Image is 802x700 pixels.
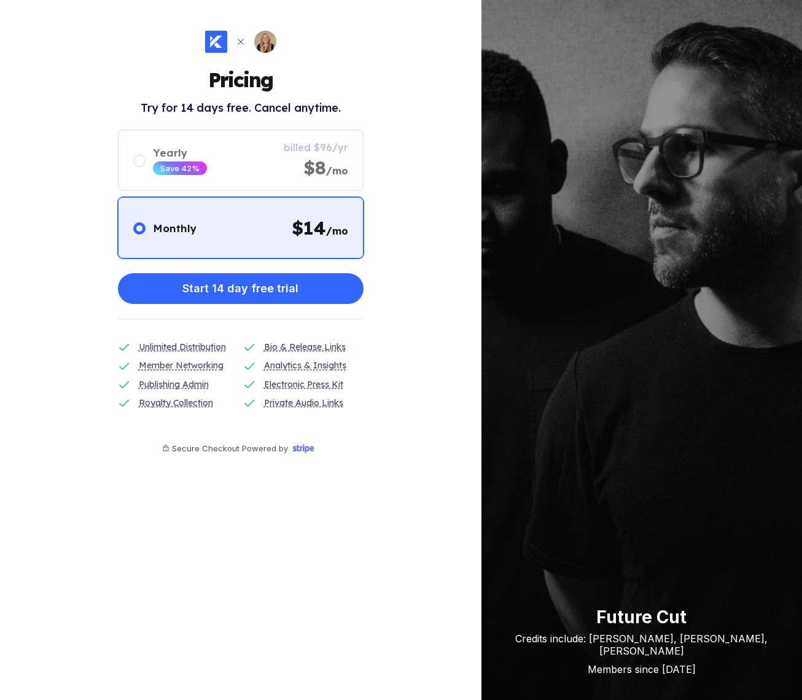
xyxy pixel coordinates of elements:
div: Monthly [153,222,197,235]
div: Credits include: [PERSON_NAME], [PERSON_NAME], [PERSON_NAME] [506,632,777,657]
div: $ 14 [292,216,348,239]
div: Yearly [153,146,207,159]
div: Royalty Collection [139,396,213,410]
span: /mo [326,165,348,177]
div: Private Audio Links [264,396,343,410]
div: $8 [303,156,348,179]
div: Secure Checkout Powered by [172,443,288,453]
div: Unlimited Distribution [139,340,226,354]
div: Analytics & Insights [264,359,346,372]
div: Start 14 day free trial [182,276,298,301]
div: Member Networking [139,359,224,372]
h2: Try for 14 days free. Cancel anytime. [141,101,341,115]
button: Start 14 day free trial [118,273,364,304]
div: billed $96/yr [284,141,348,154]
div: Future Cut [506,607,777,628]
div: Electronic Press Kit [264,378,343,391]
div: Bio & Release Links [264,340,346,354]
div: Members since [DATE] [506,663,777,675]
h1: Pricing [208,68,273,92]
div: Publishing Admin [139,378,209,391]
div: Save 42% [160,163,200,173]
span: /mo [326,225,348,237]
img: 160x160 [254,31,276,53]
